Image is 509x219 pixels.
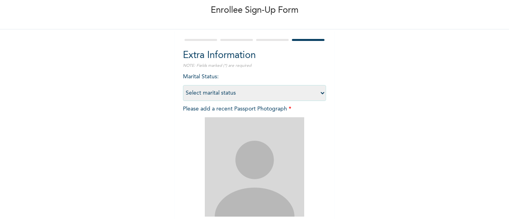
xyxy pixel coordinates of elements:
[183,48,326,63] h2: Extra Information
[205,117,304,217] img: Crop
[183,63,326,69] p: NOTE: Fields marked (*) are required
[211,4,299,17] p: Enrollee Sign-Up Form
[183,74,326,96] span: Marital Status :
